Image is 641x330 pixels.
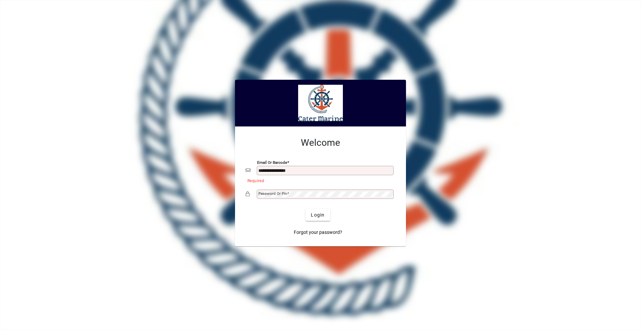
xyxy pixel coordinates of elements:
mat-label: Email or Barcode [257,160,287,165]
mat-label: Password or Pin [258,191,287,196]
span: Forgot your password? [294,229,342,236]
button: Login [305,209,330,221]
span: Login [311,212,325,219]
h2: Welcome [246,137,395,148]
a: Forgot your password? [291,226,345,238]
mat-error: Required [247,177,390,184]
